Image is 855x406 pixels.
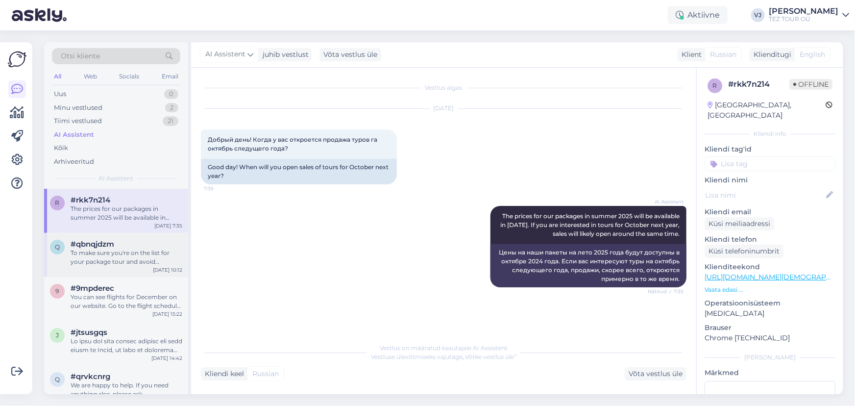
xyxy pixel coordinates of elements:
[371,353,516,360] span: Vestluse ülevõtmiseks vajutage
[647,288,684,295] span: Nähtud ✓ 7:35
[52,70,63,83] div: All
[71,196,110,204] span: #rkk7n214
[54,157,94,167] div: Arhiveeritud
[208,136,379,152] span: Добрый день! Когда у вас откроется продажа туров га октябрь следущего года?
[151,355,182,362] div: [DATE] 14:42
[154,222,182,229] div: [DATE] 7:35
[71,240,114,249] span: #qbnqjdzm
[625,367,686,381] div: Võta vestlus üle
[152,310,182,318] div: [DATE] 15:22
[201,83,686,92] div: Vestlus algas
[705,207,835,217] p: Kliendi email
[56,331,59,339] span: j
[55,376,60,383] span: q
[54,130,94,140] div: AI Assistent
[71,381,182,399] div: We are happy to help. If you need anything else, please ask.
[713,82,717,89] span: r
[163,116,178,126] div: 21
[490,244,686,287] div: Цены на наши пакеты на лето 2025 года будут доступны в октябре 2024 года. Если вас интересуют тур...
[705,368,835,378] p: Märkmed
[705,262,835,272] p: Klienditeekond
[463,353,516,360] i: „Võtke vestlus üle”
[71,328,107,337] span: #jtsusgqs
[319,48,381,61] div: Võta vestlus üle
[705,234,835,245] p: Kliendi telefon
[56,287,59,295] span: 9
[201,104,686,113] div: [DATE]
[708,100,826,121] div: [GEOGRAPHIC_DATA], [GEOGRAPHIC_DATA]
[705,285,835,294] p: Vaata edasi ...
[54,143,68,153] div: Kõik
[769,7,849,23] a: [PERSON_NAME]TEZ TOUR OÜ
[769,15,838,23] div: TEZ TOUR OÜ
[728,78,789,90] div: # rkk7n214
[204,185,241,192] span: 7:35
[705,333,835,343] p: Chrome [TECHNICAL_ID]
[99,174,134,183] span: AI Assistent
[500,212,681,237] span: The prices for our packages in summer 2025 will be available in [DATE]. If you are interested in ...
[61,51,100,61] span: Otsi kliente
[705,129,835,138] div: Kliendi info
[789,79,832,90] span: Offline
[668,6,728,24] div: Aktiivne
[71,284,114,293] span: #9mpderec
[8,50,26,69] img: Askly Logo
[54,116,102,126] div: Tiimi vestlused
[252,369,279,379] span: Russian
[71,372,110,381] span: #qrvkcnrg
[750,50,791,60] div: Klienditugi
[678,50,702,60] div: Klient
[153,266,182,274] div: [DATE] 10:12
[259,50,309,60] div: juhib vestlust
[201,159,397,184] div: Good day! When will you open sales of tours for October next year?
[165,103,178,113] div: 2
[160,70,180,83] div: Email
[705,190,824,201] input: Lisa nimi
[705,298,835,308] p: Operatsioonisüsteem
[705,217,774,230] div: Küsi meiliaadressi
[55,199,60,206] span: r
[54,103,102,113] div: Minu vestlused
[82,70,99,83] div: Web
[71,337,182,355] div: Lo ipsu dol sita consec adipisc eli sedd eiusm te Incid, ut labo et dolorema aliquae adminim, ven...
[705,144,835,154] p: Kliendi tag'id
[705,308,835,319] p: [MEDICAL_DATA]
[705,156,835,171] input: Lisa tag
[705,175,835,185] p: Kliendi nimi
[71,204,182,222] div: The prices for our packages in summer 2025 will be available in [DATE]. If you are interested in ...
[710,50,736,60] span: Russian
[647,198,684,205] span: AI Assistent
[705,245,783,258] div: Küsi telefoninumbrit
[205,49,245,60] span: AI Assistent
[71,249,182,266] div: To make sure you're on the list for your package tour and avoid surprises at the airport, follow ...
[769,7,838,15] div: [PERSON_NAME]
[201,369,244,379] div: Kliendi keel
[751,8,765,22] div: VJ
[380,344,508,352] span: Vestlus on määratud kasutajale AI Assistent
[705,323,835,333] p: Brauser
[164,89,178,99] div: 0
[117,70,141,83] div: Socials
[55,243,60,251] span: q
[705,353,835,362] div: [PERSON_NAME]
[71,293,182,310] div: You can see flights for December on our website. Go to the flight schedule page. It shows flights...
[800,50,825,60] span: English
[54,89,66,99] div: Uus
